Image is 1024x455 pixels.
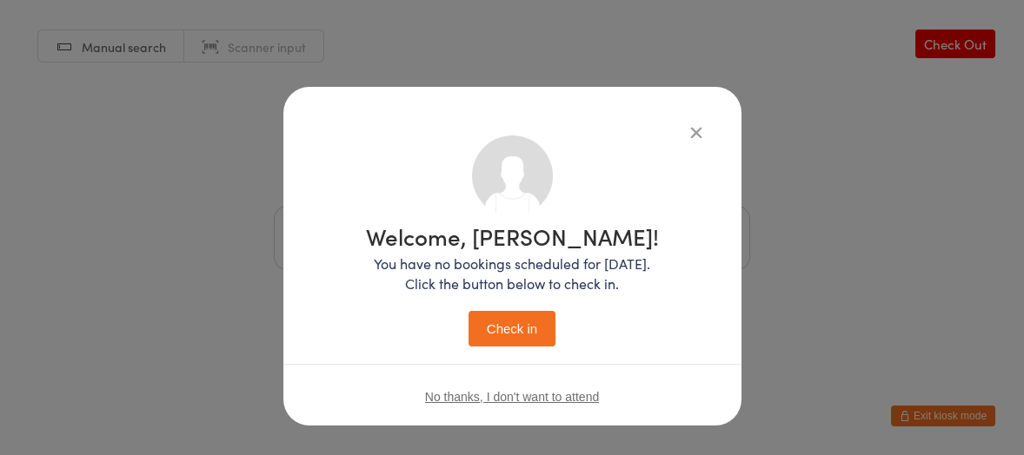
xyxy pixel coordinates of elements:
button: Check in [469,311,555,346]
img: no_photo.png [472,135,553,216]
p: You have no bookings scheduled for [DATE]. Click the button below to check in. [366,254,659,293]
button: No thanks, I don't want to attend [425,390,599,404]
h1: Welcome, [PERSON_NAME]! [366,225,659,247]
